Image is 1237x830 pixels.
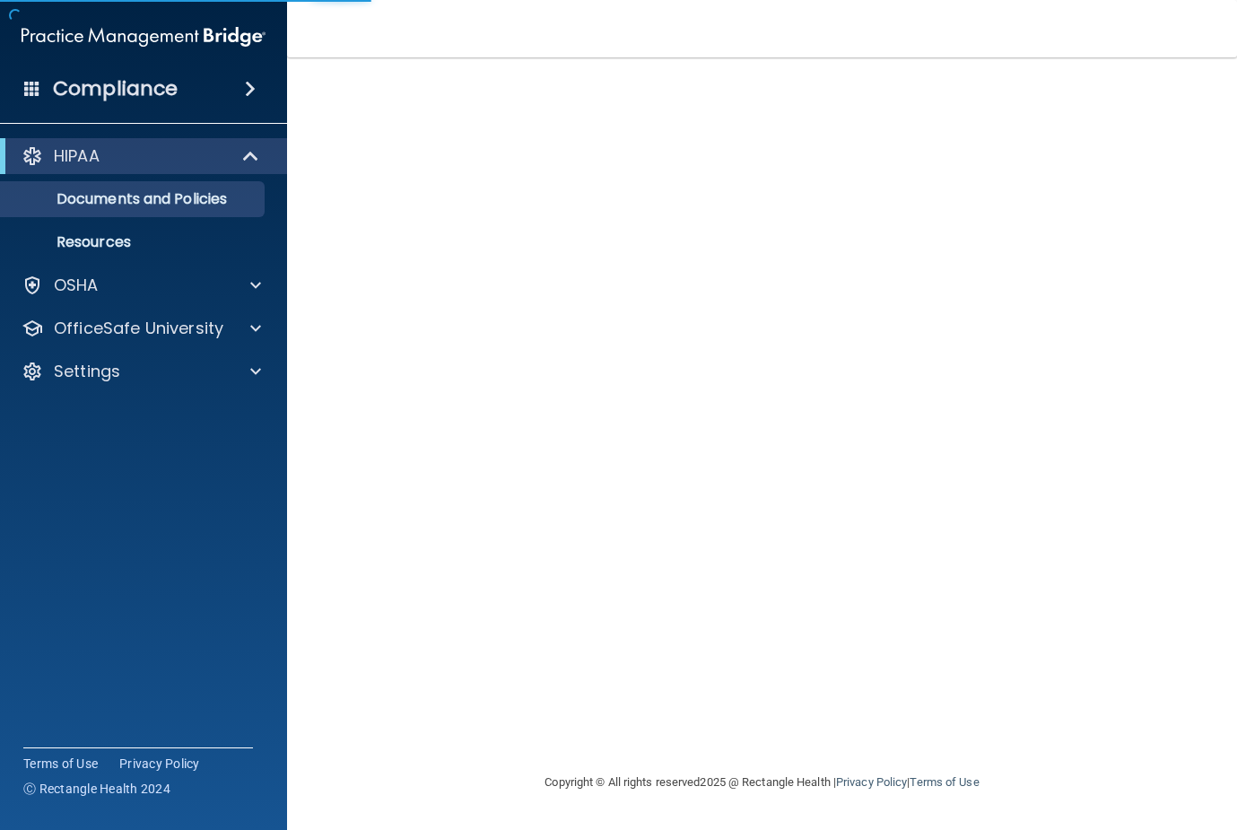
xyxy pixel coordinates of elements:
p: Settings [54,361,120,382]
div: Copyright © All rights reserved 2025 @ Rectangle Health | | [435,754,1090,811]
p: OfficeSafe University [54,318,223,339]
p: HIPAA [54,145,100,167]
a: HIPAA [22,145,260,167]
p: Resources [12,233,257,251]
a: Settings [22,361,261,382]
a: OSHA [22,275,261,296]
a: Privacy Policy [119,755,200,773]
img: PMB logo [22,19,266,55]
a: Terms of Use [910,775,979,789]
a: OfficeSafe University [22,318,261,339]
p: Documents and Policies [12,190,257,208]
a: Terms of Use [23,755,98,773]
h4: Compliance [53,76,178,101]
a: Privacy Policy [836,775,907,789]
span: Ⓒ Rectangle Health 2024 [23,780,170,798]
p: OSHA [54,275,99,296]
